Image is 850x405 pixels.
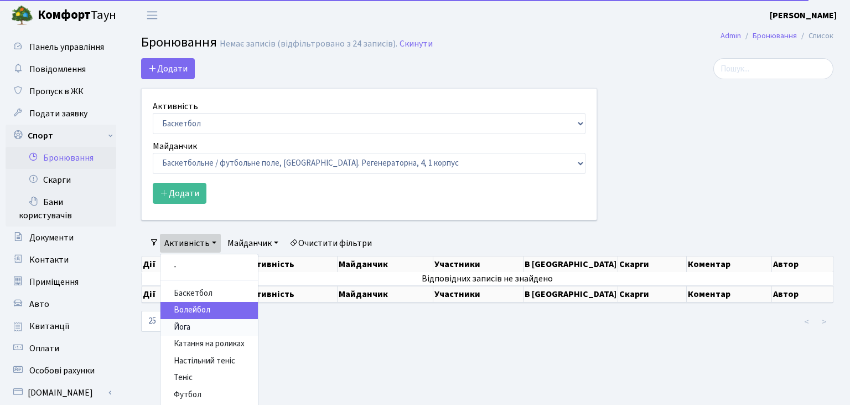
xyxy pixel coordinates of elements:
[29,85,84,98] span: Пропуск в ЖК
[29,342,59,355] span: Оплати
[160,370,258,387] a: Теніс
[6,58,116,80] a: Повідомлення
[245,257,338,272] th: Активність
[713,58,833,79] input: Пошук...
[6,249,116,271] a: Контакти
[6,382,116,404] a: [DOMAIN_NAME]
[772,286,833,303] th: Автор
[142,272,833,285] td: Відповідних записів не знайдено
[524,257,618,272] th: В [GEOGRAPHIC_DATA]
[29,41,104,53] span: Панель управління
[29,298,49,310] span: Авто
[338,286,433,303] th: Майданчик
[6,36,116,58] a: Панель управління
[6,360,116,382] a: Особові рахунки
[6,293,116,315] a: Авто
[285,234,376,253] a: Очистити фільтри
[160,302,258,319] a: Волейбол
[6,315,116,337] a: Квитанції
[153,100,198,113] label: Активність
[160,353,258,370] a: Настільний теніс
[704,24,850,48] nav: breadcrumb
[6,271,116,293] a: Приміщення
[141,311,173,332] select: записів на сторінці
[6,102,116,125] a: Подати заявку
[153,183,206,204] button: Додати
[141,33,217,52] span: Бронювання
[6,337,116,360] a: Оплати
[160,319,258,336] a: Йога
[338,257,433,272] th: Майданчик
[687,257,772,272] th: Коментар
[618,257,687,272] th: Скарги
[753,30,797,42] a: Бронювання
[29,320,70,332] span: Квитанції
[6,125,116,147] a: Спорт
[11,4,33,27] img: logo.png
[618,286,687,303] th: Скарги
[770,9,837,22] a: [PERSON_NAME]
[687,286,772,303] th: Коментар
[29,254,69,266] span: Контакти
[138,6,166,24] button: Переключити навігацію
[29,107,87,120] span: Подати заявку
[6,147,116,169] a: Бронювання
[38,6,91,24] b: Комфорт
[160,234,221,253] a: Активність
[524,286,618,303] th: В [GEOGRAPHIC_DATA]
[220,39,397,49] div: Немає записів (відфільтровано з 24 записів).
[245,286,338,303] th: Активність
[433,286,524,303] th: Участники
[400,39,433,49] a: Скинути
[29,276,79,288] span: Приміщення
[721,30,741,42] a: Admin
[142,286,190,303] th: Дії
[160,336,258,353] a: Катання на роликах
[6,191,116,227] a: Бани користувачів
[29,63,86,75] span: Повідомлення
[142,257,190,272] th: Дії
[160,285,258,303] a: Баскетбол
[160,387,258,404] a: Футбол
[141,58,195,79] button: Додати
[433,257,524,272] th: Участники
[160,259,258,276] a: -
[38,6,116,25] span: Таун
[6,169,116,191] a: Скарги
[772,257,833,272] th: Автор
[29,365,95,377] span: Особові рахунки
[223,234,283,253] a: Майданчик
[797,30,833,42] li: Список
[141,311,253,332] label: записів на сторінці
[29,232,74,244] span: Документи
[6,80,116,102] a: Пропуск в ЖК
[6,227,116,249] a: Документи
[153,140,197,153] label: Майданчик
